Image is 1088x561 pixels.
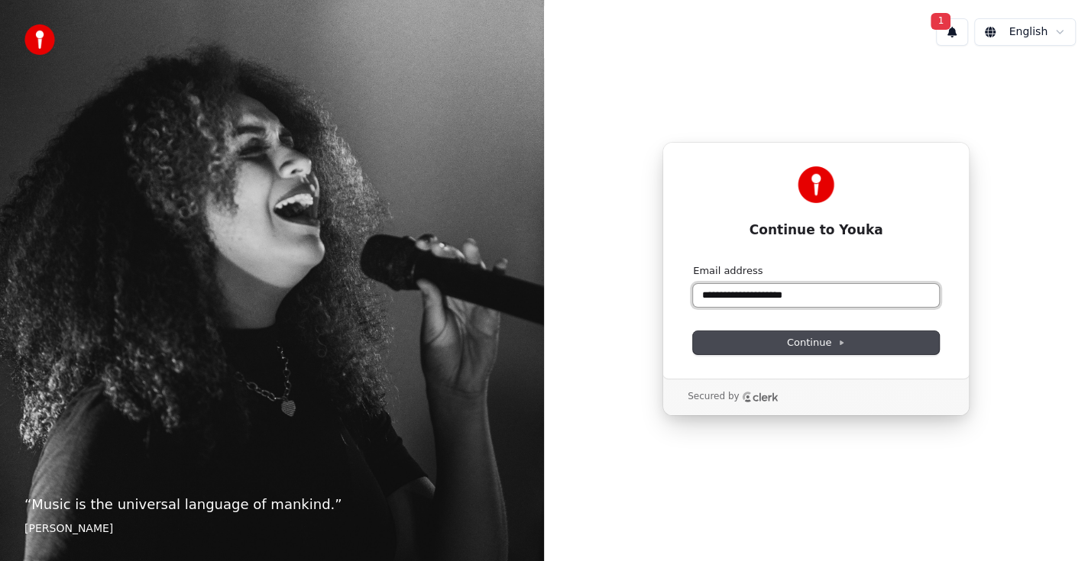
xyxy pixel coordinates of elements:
[787,336,845,350] span: Continue
[742,392,779,402] a: Clerk logo
[798,166,834,203] img: Youka
[936,18,968,46] button: 1
[931,13,950,30] span: 1
[24,24,55,55] img: youka
[693,221,939,240] h1: Continue to Youka
[693,264,763,278] label: Email address
[24,494,520,515] p: “ Music is the universal language of mankind. ”
[24,521,520,537] footer: [PERSON_NAME]
[693,331,939,354] button: Continue
[688,391,739,403] p: Secured by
